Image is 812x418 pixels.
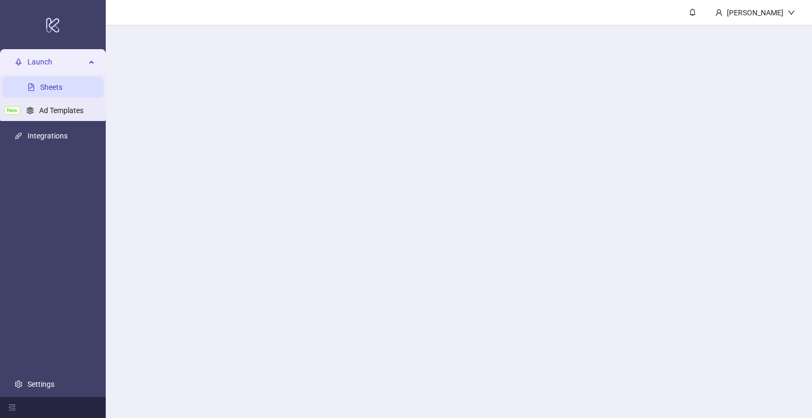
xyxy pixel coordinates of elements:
span: down [788,9,795,16]
a: Ad Templates [39,106,84,115]
div: [PERSON_NAME] [723,7,788,18]
a: Integrations [27,132,68,140]
a: Settings [27,380,54,388]
span: Launch [27,51,86,72]
span: menu-fold [8,404,16,411]
a: Sheets [40,83,62,91]
span: bell [689,8,696,16]
span: user [715,9,723,16]
span: rocket [15,58,22,66]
